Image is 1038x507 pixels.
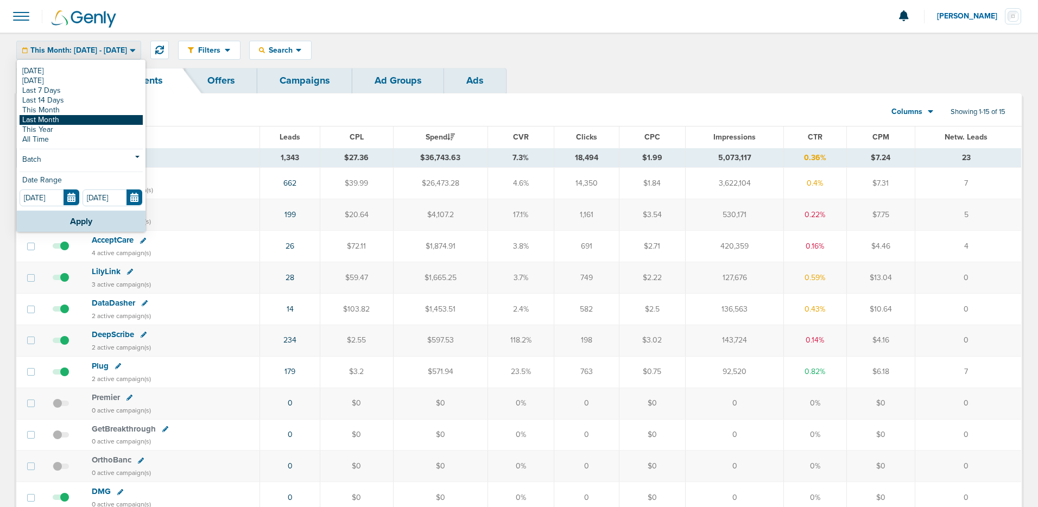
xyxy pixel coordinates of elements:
[393,262,488,294] td: $1,665.25
[20,135,143,144] a: All Time
[554,148,619,168] td: 18,494
[554,356,619,388] td: 763
[20,86,143,96] a: Last 7 Days
[915,388,1021,419] td: 0
[92,312,151,320] small: 2 active campaign(s)
[488,148,554,168] td: 7.3%
[872,132,889,142] span: CPM
[915,231,1021,262] td: 4
[488,231,554,262] td: 3.8%
[488,199,554,231] td: 17.1%
[92,407,151,414] small: 0 active campaign(s)
[945,132,988,142] span: Netw. Leads
[783,451,846,482] td: 0%
[686,148,784,168] td: 5,073,117
[686,325,784,356] td: 143,724
[92,235,134,245] span: AcceptCare
[320,356,393,388] td: $3.2
[20,154,143,167] a: Batch
[686,293,784,325] td: 136,563
[393,199,488,231] td: $4,107.2
[30,47,127,54] span: This Month: [DATE] - [DATE]
[393,168,488,199] td: $26,473.28
[20,105,143,115] a: This Month
[951,107,1005,117] span: Showing 1-15 of 15
[265,46,296,55] span: Search
[488,419,554,451] td: 0%
[92,424,156,434] span: GetBreakthrough
[686,168,784,199] td: 3,622,104
[194,46,225,55] span: Filters
[320,262,393,294] td: $59.47
[846,451,915,482] td: $0
[915,451,1021,482] td: 0
[915,293,1021,325] td: 0
[554,325,619,356] td: 198
[393,148,488,168] td: $36,743.63
[619,148,686,168] td: $1.99
[783,168,846,199] td: 0.4%
[915,148,1021,168] td: 23
[783,199,846,231] td: 0.22%
[92,438,151,445] small: 0 active campaign(s)
[320,293,393,325] td: $103.82
[619,356,686,388] td: $0.75
[280,132,300,142] span: Leads
[783,419,846,451] td: 0%
[713,132,756,142] span: Impressions
[393,356,488,388] td: $571.94
[20,176,143,189] div: Date Range
[686,356,784,388] td: 92,520
[185,68,257,93] a: Offers
[846,388,915,419] td: $0
[352,68,444,93] a: Ad Groups
[783,148,846,168] td: 0.36%
[488,168,554,199] td: 4.6%
[554,388,619,419] td: 0
[20,115,143,125] a: Last Month
[554,262,619,294] td: 749
[284,210,296,219] a: 199
[92,298,135,308] span: DataDasher
[488,293,554,325] td: 2.4%
[488,451,554,482] td: 0%
[619,168,686,199] td: $1.84
[513,132,529,142] span: CVR
[619,199,686,231] td: $3.54
[286,242,294,251] a: 26
[110,68,185,93] a: Clients
[426,132,455,142] span: Spend
[320,148,393,168] td: $27.36
[287,305,294,314] a: 14
[393,325,488,356] td: $597.53
[393,293,488,325] td: $1,453.51
[286,273,294,282] a: 28
[92,375,151,383] small: 2 active campaign(s)
[288,493,293,502] a: 0
[92,329,134,339] span: DeepScribe
[257,68,352,93] a: Campaigns
[20,76,143,86] a: [DATE]
[846,168,915,199] td: $7.31
[92,267,121,276] span: LilyLink
[554,419,619,451] td: 0
[320,325,393,356] td: $2.55
[20,96,143,105] a: Last 14 Days
[846,231,915,262] td: $4.46
[915,199,1021,231] td: 5
[846,325,915,356] td: $4.16
[320,451,393,482] td: $0
[554,293,619,325] td: 582
[488,388,554,419] td: 0%
[20,125,143,135] a: This Year
[686,199,784,231] td: 530,171
[554,199,619,231] td: 1,161
[686,388,784,419] td: 0
[619,325,686,356] td: $3.02
[92,486,111,496] span: DMG
[846,199,915,231] td: $7.75
[320,388,393,419] td: $0
[783,388,846,419] td: 0%
[92,469,151,477] small: 0 active campaign(s)
[288,461,293,471] a: 0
